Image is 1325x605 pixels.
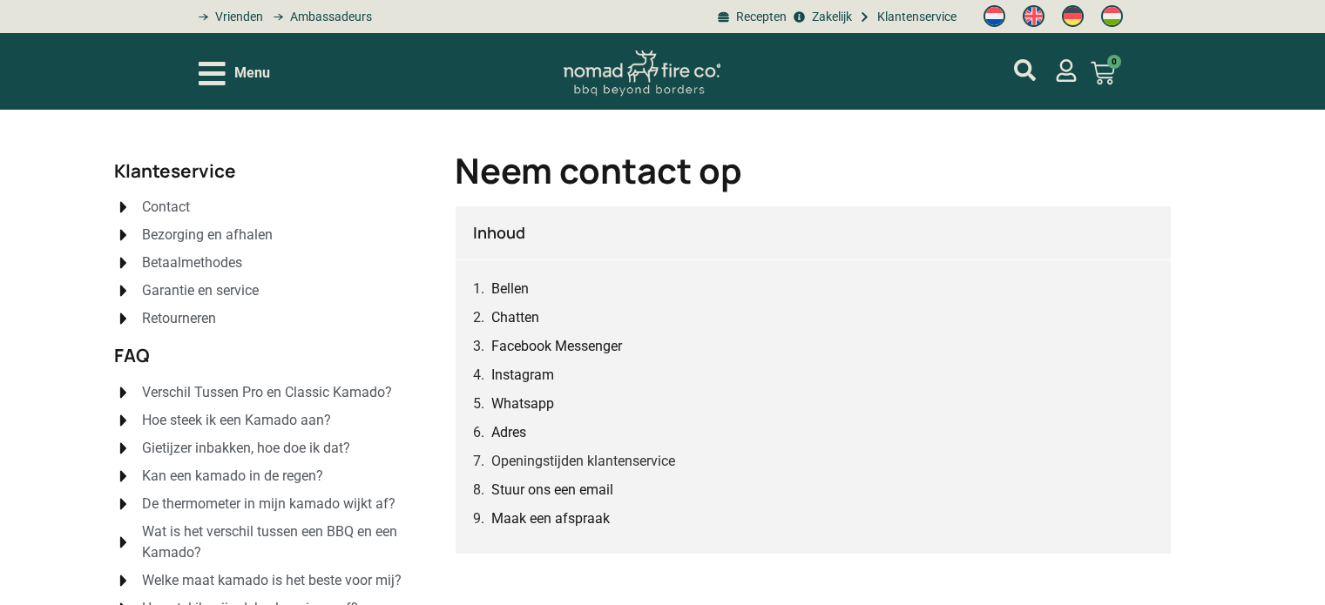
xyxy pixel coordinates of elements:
a: Openingstijden klantenservice [491,450,675,472]
span: Welke maat kamado is het beste voor mij? [138,570,402,591]
a: Wat is het verschil tussen een BBQ en een Kamado? [114,521,420,563]
span: 0 [1107,55,1121,69]
span: Garantie en service [138,280,259,301]
a: Instagram [491,364,554,386]
h1: Neem contact op [455,153,1172,188]
span: Kan een kamado in de regen? [138,466,323,487]
h2: Klanteservice [114,162,420,180]
a: Retourneren [114,308,420,329]
img: Engels [1023,5,1044,27]
a: Adres [491,421,526,443]
a: Garantie en service [114,280,420,301]
a: Maak een afspraak [491,508,610,529]
h4: Inhoud [473,224,1153,243]
a: Bezorging en afhalen [114,225,420,245]
span: Bezorging en afhalen [138,225,273,245]
a: mijn account [1014,59,1036,81]
img: Nomad Logo [564,50,720,97]
a: Facebook Messenger [491,335,622,357]
span: Wat is het verschil tussen een BBQ en een Kamado? [138,521,420,563]
a: Gietijzer inbakken, hoe doe ik dat? [114,438,420,459]
span: Menu [234,63,270,84]
span: Zakelijk [808,8,852,26]
a: Bellen [491,278,529,299]
a: Stuur ons een email [491,479,613,501]
a: Switch to Engels [1014,1,1053,32]
span: Ambassadeurs [286,8,372,26]
span: Contact [138,197,190,218]
img: Duits [1062,5,1084,27]
a: mijn account [1055,59,1078,82]
span: Gietijzer inbakken, hoe doe ik dat? [138,438,350,459]
a: Switch to Hongaars [1092,1,1132,32]
span: Hoe steek ik een Kamado aan? [138,410,331,431]
h2: FAQ [114,346,420,365]
span: Vrienden [211,8,263,26]
a: Whatsapp [491,393,554,414]
a: Switch to Duits [1053,1,1092,32]
a: grill bill vrienden [193,8,263,26]
a: Verschil Tussen Pro en Classic Kamado? [114,382,420,403]
span: Verschil Tussen Pro en Classic Kamado? [138,382,392,403]
img: Nederlands [984,5,1005,27]
a: grill bill klantenservice [856,8,957,26]
div: Open/Close Menu [199,58,270,89]
a: Contact [114,197,420,218]
span: Recepten [732,8,787,26]
a: Chatten [491,306,539,328]
a: Kan een kamado in de regen? [114,466,420,487]
span: De thermometer in mijn kamado wijkt af? [138,494,395,514]
span: Retourneren [138,308,216,329]
a: grill bill ambassadors [267,8,372,26]
a: De thermometer in mijn kamado wijkt af? [114,494,420,514]
span: Klantenservice [873,8,957,26]
a: Hoe steek ik een Kamado aan? [114,410,420,431]
a: BBQ recepten [715,8,787,26]
a: 0 [1070,50,1136,96]
a: Betaalmethodes [114,252,420,273]
span: Betaalmethodes [138,252,242,273]
a: Welke maat kamado is het beste voor mij? [114,570,420,591]
img: Hongaars [1101,5,1123,27]
a: grill bill zakeljk [791,8,852,26]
